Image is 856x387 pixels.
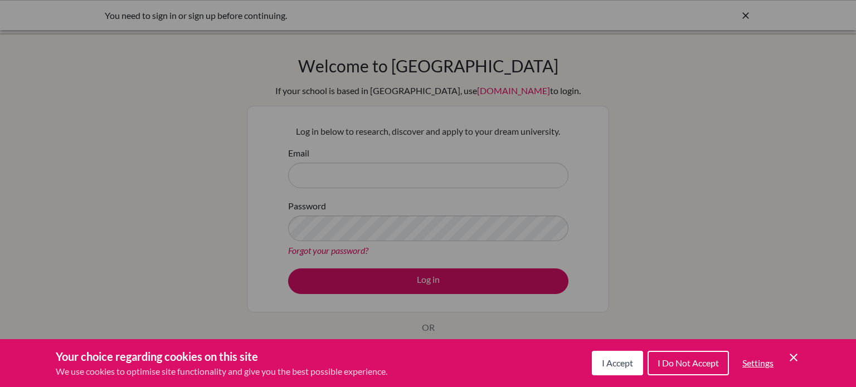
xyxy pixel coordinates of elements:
[742,357,774,368] span: Settings
[658,357,719,368] span: I Do Not Accept
[733,352,782,374] button: Settings
[592,351,643,375] button: I Accept
[56,365,387,378] p: We use cookies to optimise site functionality and give you the best possible experience.
[56,348,387,365] h3: Your choice regarding cookies on this site
[602,357,633,368] span: I Accept
[648,351,729,375] button: I Do Not Accept
[787,351,800,364] button: Save and close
